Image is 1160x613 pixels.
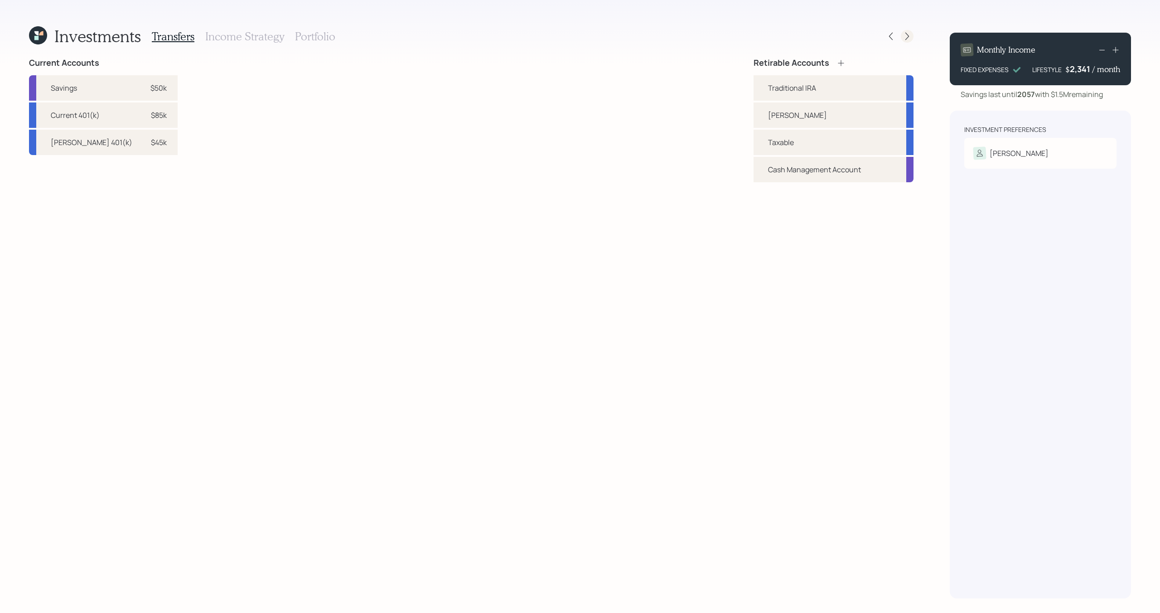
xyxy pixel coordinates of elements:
[1032,65,1062,74] div: LIFESTYLE
[990,148,1049,159] div: [PERSON_NAME]
[961,89,1103,100] div: Savings last until with $1.5M remaining
[51,110,100,121] div: Current 401(k)
[151,137,167,148] div: $45k
[151,110,167,121] div: $85k
[977,45,1035,55] h4: Monthly Income
[768,164,861,175] div: Cash Management Account
[295,30,335,43] h3: Portfolio
[152,30,194,43] h3: Transfers
[54,26,141,46] h1: Investments
[1065,64,1070,74] h4: $
[1070,63,1092,74] div: 2,341
[205,30,284,43] h3: Income Strategy
[1092,64,1120,74] h4: / month
[961,65,1009,74] div: FIXED EXPENSES
[29,58,99,68] h4: Current Accounts
[768,83,816,93] div: Traditional IRA
[754,58,829,68] h4: Retirable Accounts
[1017,89,1035,99] b: 2057
[51,83,77,93] div: Savings
[150,83,167,93] div: $50k
[964,125,1046,134] div: Investment Preferences
[51,137,132,148] div: [PERSON_NAME] 401(k)
[768,137,794,148] div: Taxable
[768,110,827,121] div: [PERSON_NAME]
